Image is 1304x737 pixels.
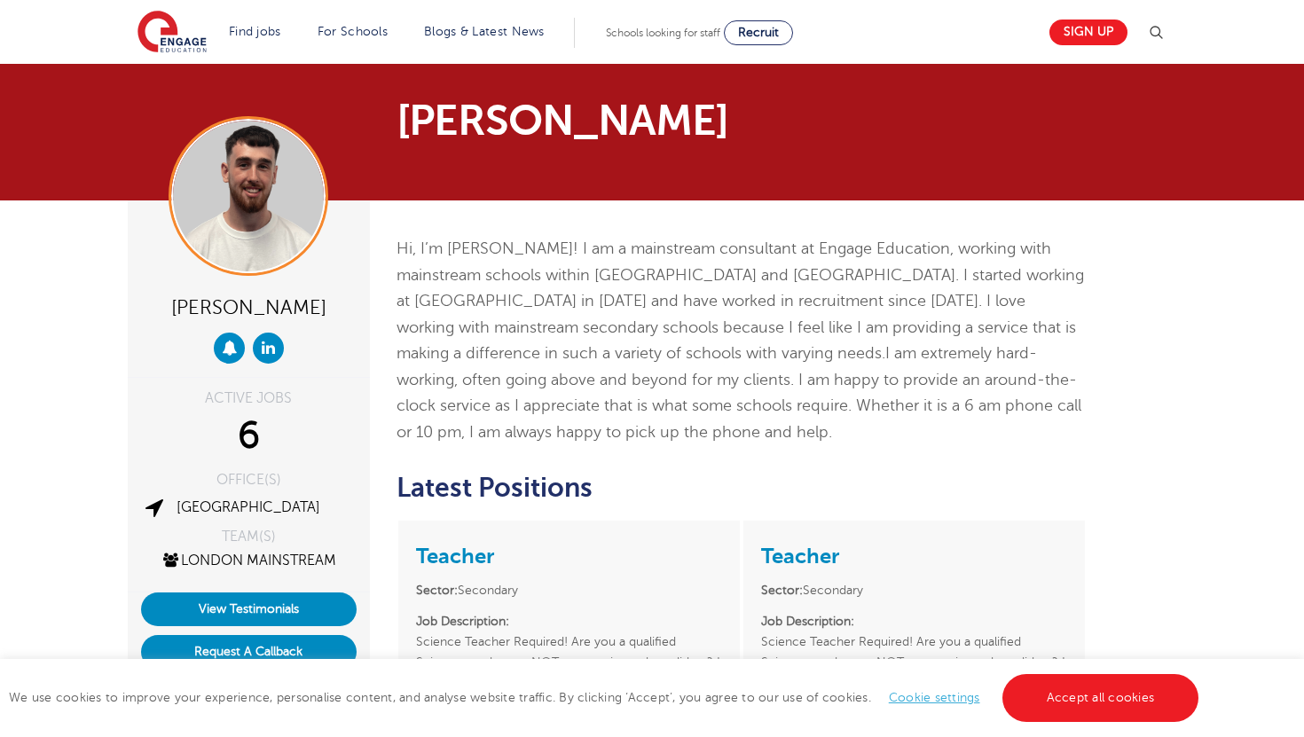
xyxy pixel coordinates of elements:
[141,473,357,487] div: OFFICE(S)
[761,615,854,628] strong: Job Description:
[424,25,545,38] a: Blogs & Latest News
[229,25,281,38] a: Find jobs
[161,553,336,568] a: London Mainstream
[141,289,357,324] div: [PERSON_NAME]
[761,584,803,597] strong: Sector:
[9,691,1203,704] span: We use cookies to improve your experience, personalise content, and analyse website traffic. By c...
[397,99,818,142] h1: [PERSON_NAME]
[416,544,494,568] a: Teacher
[141,391,357,405] div: ACTIVE JOBS
[318,25,388,38] a: For Schools
[397,473,1088,503] h2: Latest Positions
[141,529,357,544] div: TEAM(S)
[397,344,1081,441] span: I am extremely hard-working, often going above and beyond for my clients. I am happy to provide a...
[606,27,720,39] span: Schools looking for staff
[738,26,779,39] span: Recruit
[141,592,357,626] a: View Testimonials
[416,611,722,713] p: Science Teacher Required! Are you a qualified Science teacher, an NQT or experienced candidate? I...
[1002,674,1199,722] a: Accept all cookies
[397,236,1088,446] p: Hi, I’m [PERSON_NAME]! I am a mainstream consultant at Engage Education, working with mainstream ...
[141,635,357,669] button: Request A Callback
[724,20,793,45] a: Recruit
[889,691,980,704] a: Cookie settings
[141,414,357,459] div: 6
[137,11,207,55] img: Engage Education
[416,615,509,628] strong: Job Description:
[761,544,839,568] a: Teacher
[1049,20,1127,45] a: Sign up
[761,611,1067,713] p: Science Teacher Required! Are you a qualified Science teacher, an NQT or experienced candidate? I...
[177,499,320,515] a: [GEOGRAPHIC_DATA]
[416,584,458,597] strong: Sector:
[416,580,722,600] li: Secondary
[761,580,1067,600] li: Secondary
